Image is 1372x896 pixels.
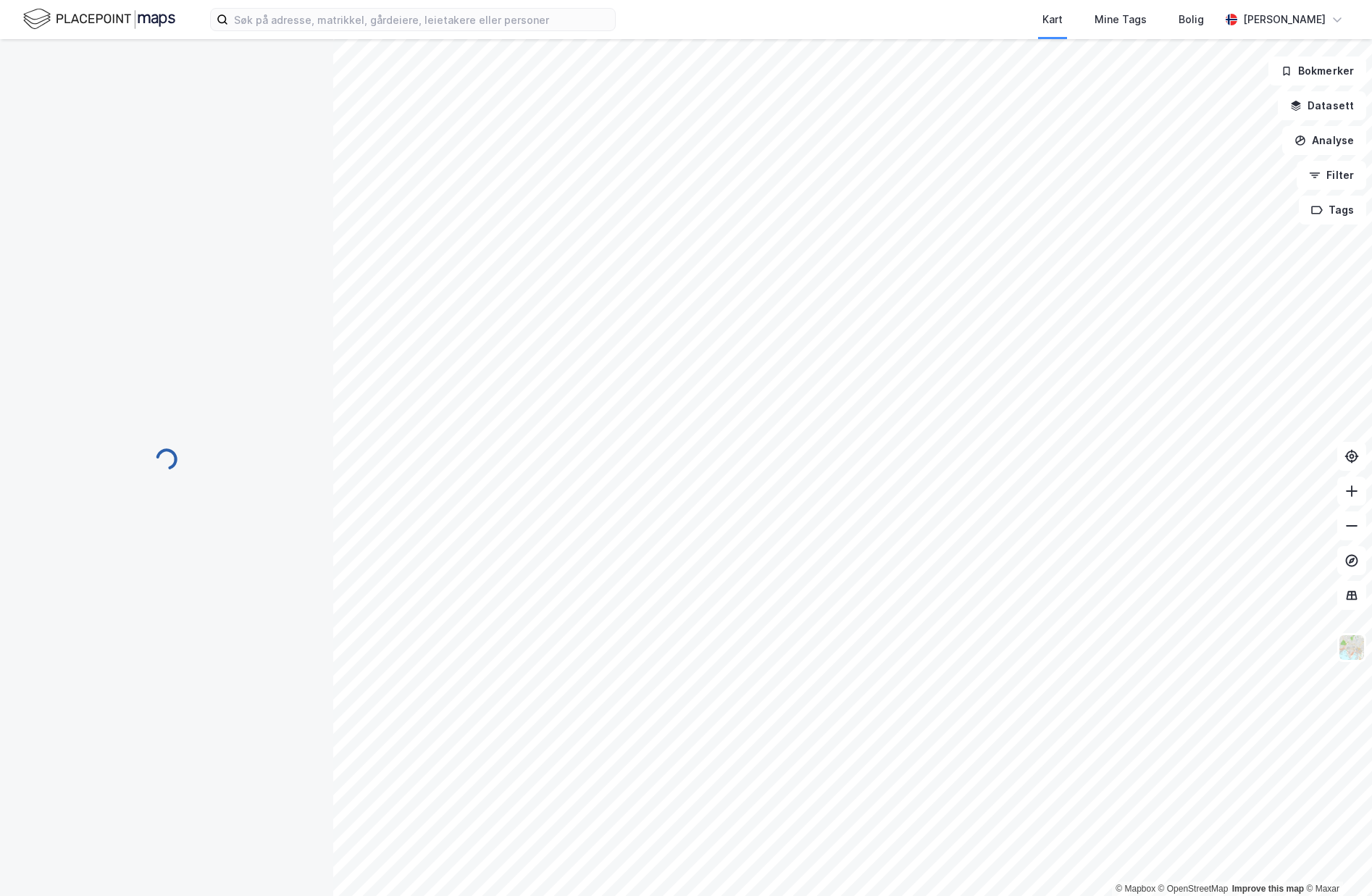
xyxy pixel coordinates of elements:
[1268,56,1366,85] button: Bokmerker
[1300,826,1372,896] iframe: Chat Widget
[23,7,175,32] img: logo.f888ab2527a4732fd821a326f86c7f29.svg
[1158,884,1229,894] a: OpenStreetMap
[1042,11,1063,28] div: Kart
[1232,884,1304,894] a: Improve this map
[1278,91,1366,120] button: Datasett
[1338,634,1365,661] img: Z
[1282,126,1366,155] button: Analyse
[228,9,615,30] input: Søk på adresse, matrikkel, gårdeiere, leietakere eller personer
[1297,161,1366,190] button: Filter
[1243,11,1326,28] div: [PERSON_NAME]
[1095,11,1147,28] div: Mine Tags
[1179,11,1204,28] div: Bolig
[1299,196,1366,225] button: Tags
[1116,884,1155,894] a: Mapbox
[155,448,178,471] img: spinner.a6d8c91a73a9ac5275cf975e30b51cfb.svg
